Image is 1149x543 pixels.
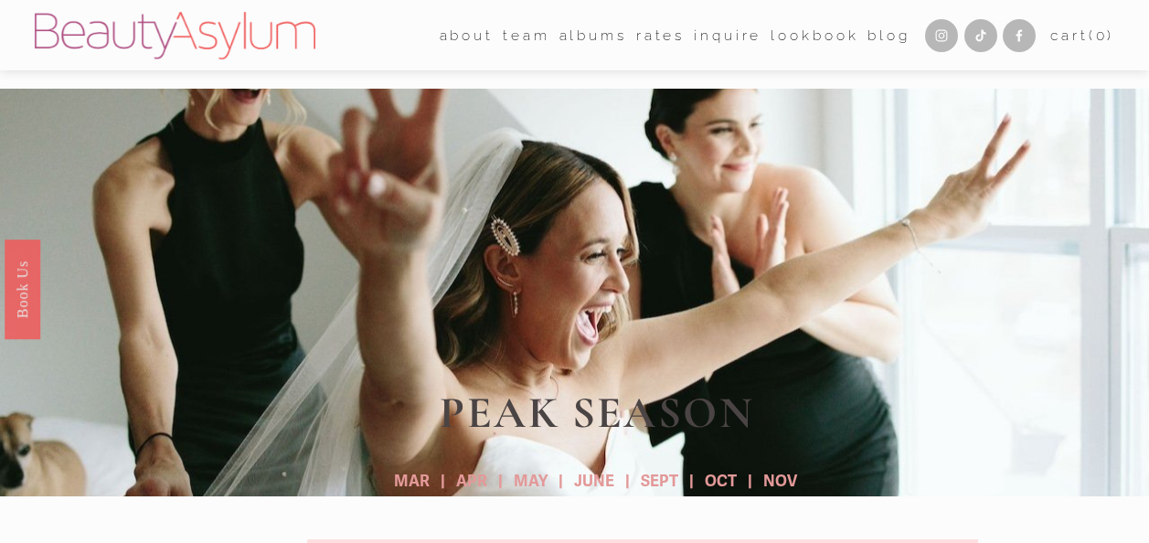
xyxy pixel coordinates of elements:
a: Lookbook [771,21,858,49]
a: Book Us [5,240,40,339]
a: TikTok [964,19,997,52]
strong: PEAK SEASON [440,386,754,440]
span: 0 [1096,27,1108,44]
a: Blog [867,21,910,49]
a: Instagram [925,19,958,52]
a: folder dropdown [440,21,494,49]
span: team [503,23,550,48]
a: albums [559,21,627,49]
img: Beauty Asylum | Bridal Hair &amp; Makeup Charlotte &amp; Atlanta [35,12,315,59]
a: folder dropdown [503,21,550,49]
a: Inquire [694,21,761,49]
a: 0 items in cart [1050,23,1114,48]
a: Facebook [1003,19,1036,52]
span: about [440,23,494,48]
strong: MAR | APR | MAY | JUNE | SEPT | OCT | NOV [394,472,797,491]
span: ( ) [1089,27,1115,44]
a: Rates [636,21,685,49]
